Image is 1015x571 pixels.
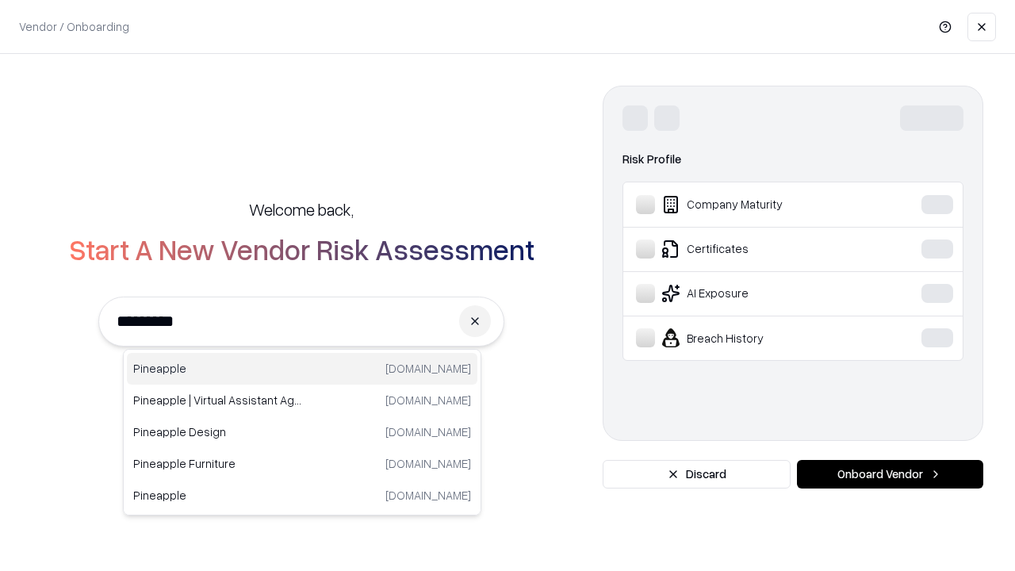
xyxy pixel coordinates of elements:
[133,423,302,440] p: Pineapple Design
[19,18,129,35] p: Vendor / Onboarding
[133,455,302,472] p: Pineapple Furniture
[133,392,302,408] p: Pineapple | Virtual Assistant Agency
[622,150,963,169] div: Risk Profile
[385,487,471,504] p: [DOMAIN_NAME]
[385,423,471,440] p: [DOMAIN_NAME]
[636,240,873,259] div: Certificates
[385,360,471,377] p: [DOMAIN_NAME]
[797,460,983,489] button: Onboard Vendor
[249,198,354,220] h5: Welcome back,
[133,360,302,377] p: Pineapple
[385,455,471,472] p: [DOMAIN_NAME]
[69,233,534,265] h2: Start A New Vendor Risk Assessment
[636,195,873,214] div: Company Maturity
[636,284,873,303] div: AI Exposure
[133,487,302,504] p: Pineapple
[603,460,791,489] button: Discard
[636,328,873,347] div: Breach History
[123,349,481,515] div: Suggestions
[385,392,471,408] p: [DOMAIN_NAME]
